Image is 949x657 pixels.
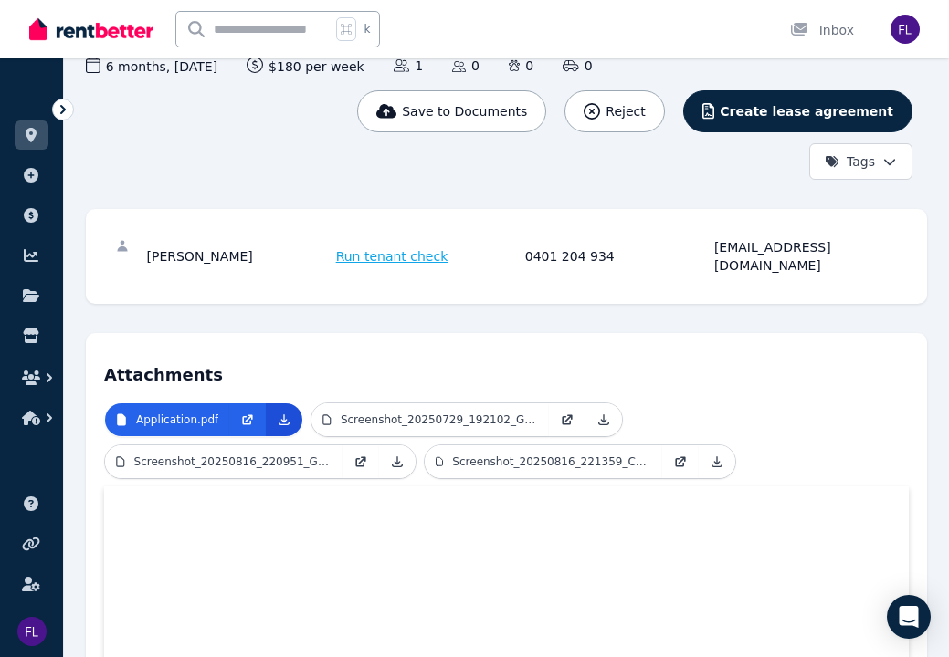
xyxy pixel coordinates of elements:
span: Save to Documents [402,102,527,120]
span: 1 [394,57,423,75]
button: Create lease agreement [683,90,912,132]
span: k [364,22,370,36]
div: Open Intercom Messenger [887,595,931,639]
button: Save to Documents [357,90,547,132]
button: Reject [564,90,664,132]
a: Screenshot_20250816_220951_Gallery.jpg [105,445,343,478]
p: Screenshot_20250816_221359_Centreli_nk.jpg [452,454,651,469]
a: Application.pdf [105,403,229,436]
img: Fen Li [17,617,47,646]
div: [EMAIL_ADDRESS][DOMAIN_NAME] [714,238,898,275]
a: Screenshot_20250729_192102_Gallery.jpg [311,403,549,436]
span: 0 [563,57,592,75]
span: $180 per week [247,57,364,76]
a: Download Attachment [266,403,302,436]
a: Screenshot_20250816_221359_Centreli_nk.jpg [425,445,662,478]
p: Application.pdf [136,412,218,427]
span: Reject [606,102,645,120]
a: Download Attachment [379,445,416,478]
span: 0 [509,57,533,75]
a: Download Attachment [585,403,622,436]
span: Run tenant check [336,247,448,266]
img: RentBetter [29,16,153,43]
p: Screenshot_20250816_220951_Gallery.jpg [134,454,332,469]
button: Tags [809,143,912,180]
span: Tags [825,152,875,171]
a: Download Attachment [699,445,735,478]
img: Fen Li [891,15,920,44]
div: 0401 204 934 [525,238,709,275]
span: Create lease agreement [720,102,893,120]
a: Open in new Tab [229,403,266,436]
p: Screenshot_20250729_192102_Gallery.jpg [341,412,538,427]
a: Open in new Tab [343,445,379,478]
div: Inbox [790,21,854,39]
a: Open in new Tab [549,403,585,436]
h4: Attachments [104,351,909,388]
a: Open in new Tab [662,445,699,478]
span: 6 months , [DATE] [86,57,217,76]
div: [PERSON_NAME] [147,238,331,275]
span: 0 [452,57,480,75]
